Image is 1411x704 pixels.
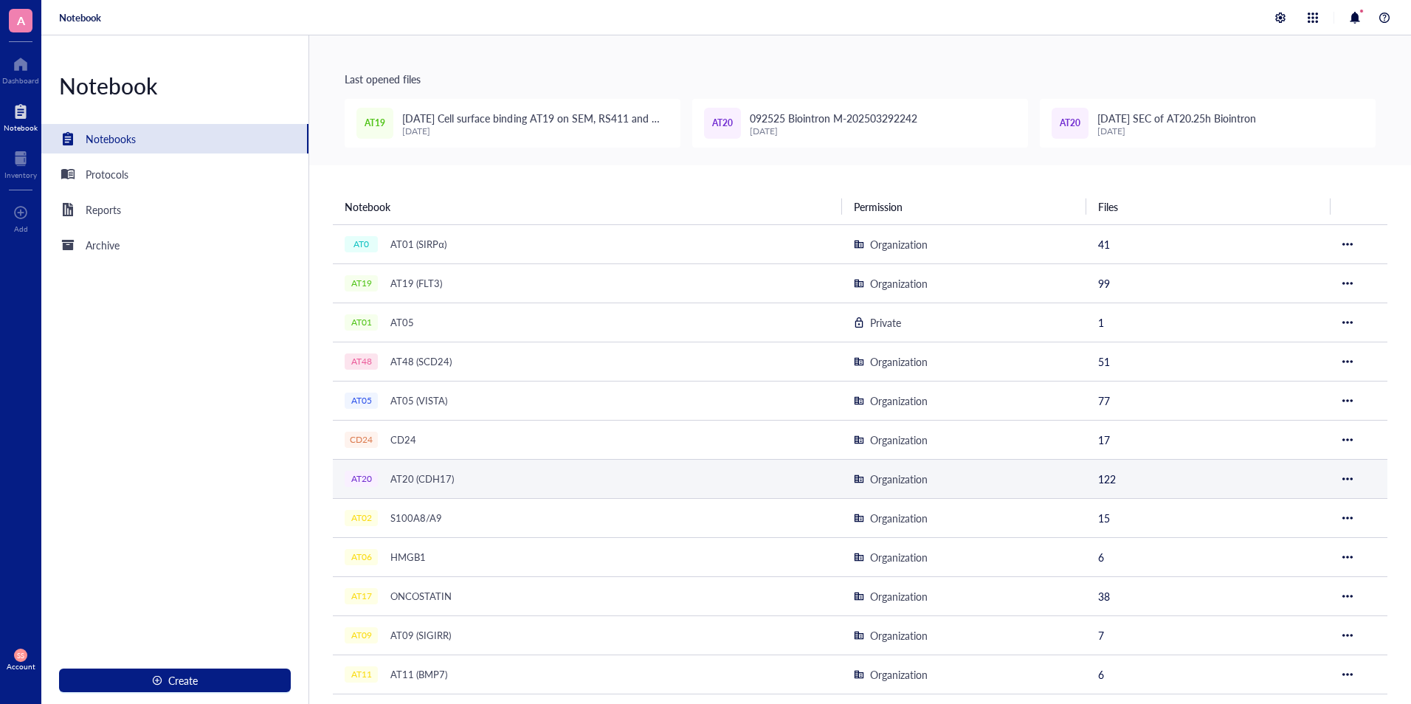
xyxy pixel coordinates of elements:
[1097,126,1256,137] div: [DATE]
[1097,111,1256,125] span: [DATE] SEC of AT20.25h Biointron
[384,586,458,607] div: ONCOSTATIN
[333,189,842,224] th: Notebook
[870,432,928,448] div: Organization
[17,652,24,660] span: SS
[1086,342,1331,381] td: 51
[41,195,308,224] a: Reports
[4,147,37,179] a: Inventory
[59,11,101,24] a: Notebook
[59,669,291,692] button: Create
[4,170,37,179] div: Inventory
[870,510,928,526] div: Organization
[712,117,733,131] span: AT20
[1086,189,1331,224] th: Files
[870,314,901,331] div: Private
[384,273,449,294] div: AT19 (FLT3)
[168,674,198,686] span: Create
[1086,537,1331,576] td: 6
[1086,381,1331,420] td: 77
[870,588,928,604] div: Organization
[4,100,38,132] a: Notebook
[750,111,917,125] span: 092525 Biointron M-202503292242
[870,275,928,291] div: Organization
[384,664,454,685] div: AT11 (BMP7)
[2,52,39,85] a: Dashboard
[1086,498,1331,537] td: 15
[41,71,308,100] div: Notebook
[14,224,28,233] div: Add
[384,390,454,411] div: AT05 (VISTA)
[870,549,928,565] div: Organization
[870,666,928,683] div: Organization
[1086,224,1331,263] td: 41
[86,201,121,218] div: Reports
[41,124,308,153] a: Notebooks
[870,471,928,487] div: Organization
[384,547,432,567] div: HMGB1
[4,123,38,132] div: Notebook
[402,111,660,142] span: [DATE] Cell surface binding AT19 on SEM, RS411 and MV411 cell line
[384,469,460,489] div: AT20 (CDH17)
[384,508,449,528] div: S100A8/A9
[345,71,1376,87] div: Last opened files
[870,393,928,409] div: Organization
[384,351,458,372] div: AT48 (SCD24)
[870,353,928,370] div: Organization
[1086,576,1331,615] td: 38
[41,230,308,260] a: Archive
[41,159,308,189] a: Protocols
[2,76,39,85] div: Dashboard
[86,131,136,147] div: Notebooks
[1086,303,1331,342] td: 1
[1086,615,1331,655] td: 7
[7,662,35,671] div: Account
[750,126,917,137] div: [DATE]
[842,189,1086,224] th: Permission
[17,11,25,30] span: A
[384,234,453,255] div: AT01 (SIRPα)
[1060,117,1080,131] span: AT20
[402,126,669,137] div: [DATE]
[365,117,385,131] span: AT19
[1086,655,1331,694] td: 6
[384,312,421,333] div: AT05
[870,236,928,252] div: Organization
[86,166,128,182] div: Protocols
[1086,459,1331,498] td: 122
[870,627,928,643] div: Organization
[384,625,458,646] div: AT09 (SIGIRR)
[86,237,120,253] div: Archive
[1086,263,1331,303] td: 99
[384,429,423,450] div: CD24
[1086,420,1331,459] td: 17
